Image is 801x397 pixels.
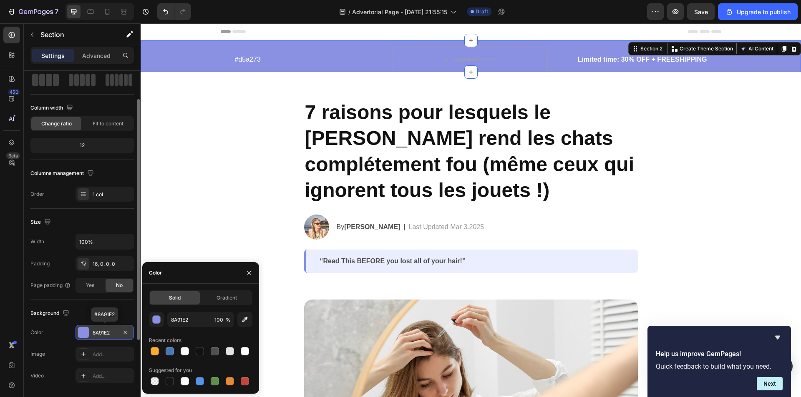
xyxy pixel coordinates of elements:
p: Limited time: 30% OFF + FREESHIPPING [411,31,567,41]
p: Section [40,30,109,40]
div: Color [149,269,162,277]
p: Settings [41,51,65,60]
div: Drop element here [312,33,357,40]
p: 7 raisons pour lesquels le [PERSON_NAME] rend les chats complétement fou (même ceux qui ignorent ... [164,76,496,180]
p: “Read This BEFORE you lost all of your hair!” [179,234,483,242]
div: Padding [30,260,50,267]
div: Help us improve GemPages! [656,332,783,390]
button: AI Content [598,20,635,30]
p: By [196,199,260,209]
span: % [226,316,231,324]
span: Change ratio [41,120,72,127]
div: Suggested for you [149,367,192,374]
div: Video [30,372,44,380]
span: Gradient [217,294,237,302]
div: Add... [93,351,132,358]
span: Advertorial Page - [DATE] 21:55:15 [352,7,447,16]
div: Recent colors [149,337,181,344]
img: gempages_432750572815254551-1cdc50dc-f7cb-47fc-9e48-fabfccceccbf.png [164,191,189,216]
p: Create Theme Section [539,22,592,29]
div: Page padding [30,282,71,289]
p: Quick feedback to build what you need. [656,362,783,370]
p: Last Updated Mar 3.2025 [268,199,344,209]
div: Background [30,308,71,319]
div: 1 col [93,191,132,198]
p: | [263,199,264,209]
strong: [PERSON_NAME] [204,200,259,207]
button: Save [687,3,715,20]
div: Add... [93,372,132,380]
iframe: Design area [141,23,801,397]
button: Upgrade to publish [718,3,798,20]
div: 8A91E2 [93,329,117,337]
div: Column width [30,102,75,114]
input: Auto [76,234,133,249]
button: Next question [757,377,783,390]
div: Image [30,350,45,358]
div: Upgrade to publish [725,7,791,16]
div: Undo/Redo [157,3,191,20]
h2: Rich Text Editor. Editing area: main [164,75,497,181]
button: 7 [3,3,62,20]
div: Columns management [30,168,96,179]
input: Eg: FFFFFF [167,312,211,327]
span: Solid [169,294,181,302]
span: / [348,7,350,16]
span: No [116,282,123,289]
span: Save [694,8,708,15]
div: Section 2 [498,22,524,29]
div: Width [30,238,44,245]
span: Fit to content [93,120,123,127]
button: Hide survey [773,332,783,342]
p: Advanced [82,51,111,60]
div: Color [30,329,43,336]
div: 16, 0, 0, 0 [93,260,132,268]
span: Yes [86,282,94,289]
span: Draft [476,8,488,15]
div: Beta [6,152,20,159]
div: 12 [32,140,132,151]
p: 7 [55,7,58,17]
h2: Help us improve GemPages! [656,349,783,359]
div: Order [30,190,44,198]
div: Size [30,217,53,228]
div: 450 [8,89,20,95]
